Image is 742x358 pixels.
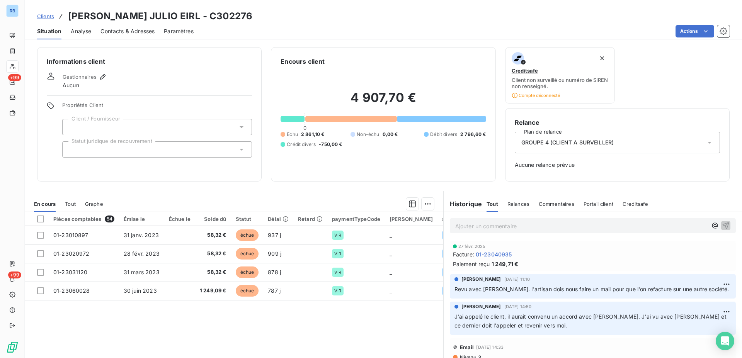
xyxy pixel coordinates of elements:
span: -750,00 € [319,141,342,148]
span: Gestionnaires [63,74,97,80]
div: [PERSON_NAME] [390,216,433,222]
span: J'ai appelé le client, il aurait convenu un accord avec [PERSON_NAME]. J'ai vu avec [PERSON_NAME]... [454,313,728,329]
span: Email [460,344,474,350]
span: VIR [334,288,341,293]
span: 58,32 € [200,268,226,276]
span: VIR [334,251,341,256]
span: échue [236,248,259,260]
span: 28 févr. 2023 [124,250,160,257]
span: Aucun [63,81,79,89]
span: 01-23040935 [476,250,512,258]
span: 01-23060028 [53,287,90,294]
span: 909 j [268,250,281,257]
span: 58,32 € [200,250,226,258]
div: Retard [298,216,323,222]
span: 2 861,10 € [301,131,325,138]
span: 2 796,60 € [460,131,486,138]
span: Creditsafe [512,68,538,74]
div: Pièces comptables [53,215,114,222]
span: [DATE] 14:33 [476,345,504,350]
span: +99 [8,271,21,278]
span: Échu [287,131,298,138]
span: VIR [334,270,341,275]
div: Émise le [124,216,160,222]
span: 01-23020972 [53,250,90,257]
span: Paiement reçu [453,260,490,268]
span: 31 janv. 2023 [124,232,159,238]
span: [DATE] 14:50 [504,304,532,309]
span: 31 mars 2023 [124,269,160,275]
span: Commentaires [539,201,574,207]
span: 01-23031120 [53,269,88,275]
span: 937 j [268,232,281,238]
span: GROUPE 4 (CLIENT A SURVEILLER) [521,139,614,146]
span: 58,32 € [200,231,226,239]
span: Tout [487,201,498,207]
span: [PERSON_NAME] [461,276,501,283]
span: Creditsafe [623,201,648,207]
span: Contacts & Adresses [100,27,155,35]
span: Compte déconnecté [512,92,560,98]
img: Logo LeanPay [6,341,19,353]
span: En cours [34,201,56,207]
span: VIR [334,233,341,238]
a: +99 [6,76,18,88]
div: RB [6,5,19,17]
div: Échue le [169,216,191,222]
span: 30 juin 2023 [124,287,157,294]
h6: Encours client [281,57,325,66]
div: Solde dû [200,216,226,222]
span: Portail client [584,201,613,207]
span: Situation [37,27,61,35]
h3: [PERSON_NAME] JULIO EIRL - C302276 [68,9,252,23]
span: _ [390,287,392,294]
span: Paramètres [164,27,194,35]
span: 54 [105,215,114,222]
span: _ [390,250,392,257]
span: Relances [507,201,529,207]
span: Revu avec [PERSON_NAME]. l'artisan dois nous faire un mail pour que l'on refacture sur une autre ... [454,286,729,292]
span: [DATE] 11:10 [504,277,530,282]
span: Clients [37,13,54,19]
span: +99 [8,74,21,81]
span: Non-échu [357,131,379,138]
input: Ajouter une valeur [69,146,75,153]
span: Analyse [71,27,91,35]
button: CreditsafeClient non surveillé ou numéro de SIREN non renseigné.Compte déconnecté [505,47,615,103]
input: Ajouter une valeur [69,124,75,131]
span: [PERSON_NAME] [461,303,501,310]
a: Clients [37,12,54,20]
span: échue [236,285,259,297]
div: siteCode [442,216,465,222]
div: paymentTypeCode [332,216,380,222]
span: échue [236,266,259,278]
span: Tout [65,201,76,207]
span: 01-23010897 [53,232,88,238]
h6: Historique [444,199,482,209]
span: 0 [303,125,306,131]
span: Aucune relance prévue [515,161,720,169]
span: Débit divers [430,131,457,138]
button: Actions [676,25,714,37]
span: Client non surveillé ou numéro de SIREN non renseigné. [512,77,609,89]
span: _ [390,269,392,275]
div: Statut [236,216,259,222]
span: 27 févr. 2025 [458,244,486,249]
h2: 4 907,70 € [281,90,486,113]
span: 1 249,09 € [200,287,226,295]
span: Facture : [453,250,474,258]
span: 878 j [268,269,281,275]
h6: Informations client [47,57,252,66]
span: Graphe [85,201,103,207]
span: 787 j [268,287,281,294]
span: 0,00 € [383,131,398,138]
span: échue [236,229,259,241]
span: Propriétés Client [62,102,252,113]
span: Crédit divers [287,141,316,148]
span: _ [390,232,392,238]
h6: Relance [515,118,720,127]
div: Délai [268,216,289,222]
div: Open Intercom Messenger [716,332,734,350]
span: 1 249,71 € [492,260,519,268]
